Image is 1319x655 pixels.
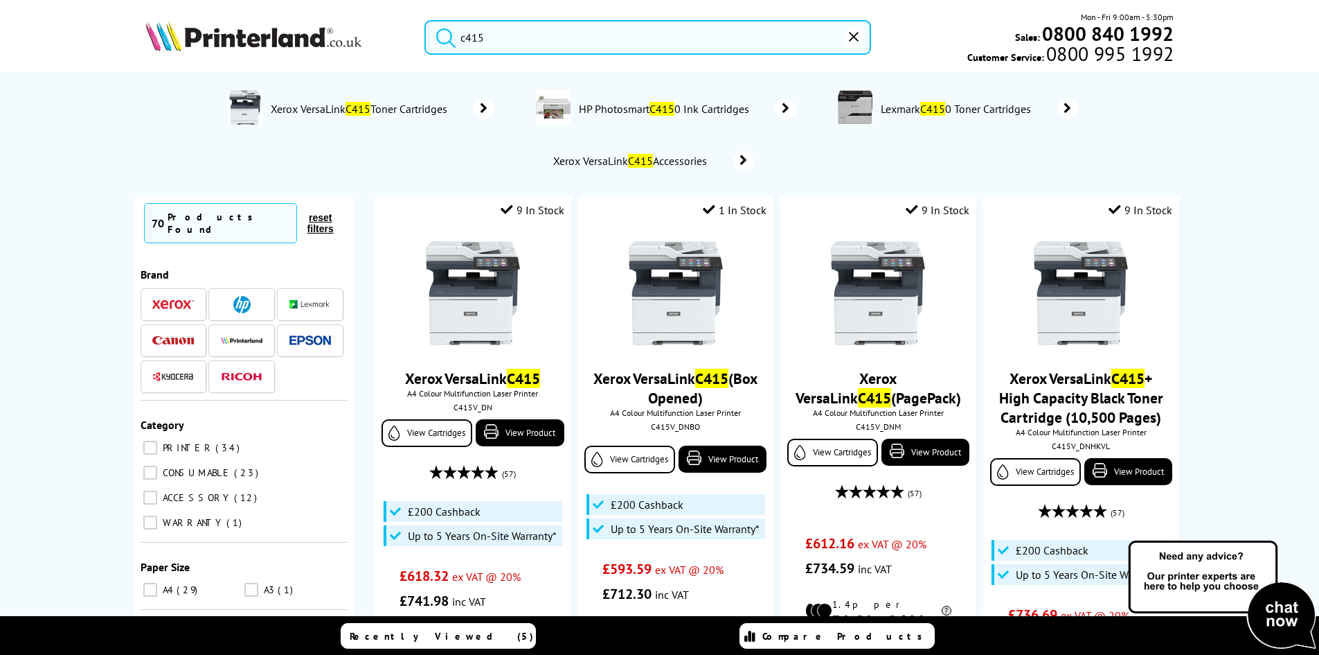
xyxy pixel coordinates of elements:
[424,20,871,55] input: Search product or brand
[1111,369,1145,388] mark: C415
[141,560,190,574] span: Paper Size
[159,466,233,479] span: CONSUMABLE
[1044,47,1174,60] span: 0800 995 1992
[787,439,878,466] a: View Cartridges
[879,90,1078,128] a: LexmarkC4150 Toner Cartridges
[234,466,262,479] span: 23
[346,102,370,116] mark: C415
[159,442,214,454] span: PRINTER
[805,559,854,577] span: £734.59
[1016,568,1165,582] span: Up to 5 Years On-Site Warranty*
[143,466,157,480] input: CONSUMABLE 23
[920,102,945,116] mark: C415
[906,203,969,217] div: 9 In Stock
[1015,30,1040,44] span: Sales:
[152,372,194,382] img: Kyocera
[152,216,164,230] span: 70
[382,388,564,399] span: A4 Colour Multifunction Laser Printer
[226,516,245,529] span: 1
[577,102,755,116] span: HP Photosmart 0 Ink Cartridges
[838,90,872,125] img: C4150-conspage.jpg
[405,369,540,388] a: Xerox VersaLinkC415
[228,90,262,125] img: Xerox-VersaLink-C415-DeptImage.jpg
[141,268,169,281] span: Brand
[152,336,194,345] img: Canon
[159,491,233,504] span: ACCESSORY
[289,300,331,308] img: Lexmark
[584,408,766,418] span: A4 Colour Multifunction Laser Printer
[400,592,449,610] span: £741.98
[703,203,766,217] div: 1 In Stock
[269,90,494,128] a: Xerox VersaLinkC415Toner Cartridges
[908,480,922,507] span: (57)
[143,516,157,530] input: WARRANTY 1
[1042,21,1174,46] b: 0800 840 1992
[507,369,540,388] mark: C415
[588,421,763,432] div: C415V_DNBO
[385,402,560,412] div: C415V_DN
[881,439,969,466] a: View Product
[536,90,571,125] img: PhotosmartC4100-conspage.jpg
[695,369,728,388] mark: C415
[577,90,796,128] a: HP PhotosmartC4150 Ink Cartridges
[1040,27,1174,40] a: 0800 840 1992
[408,505,481,518] span: £200 Cashback
[611,498,683,512] span: £200 Cashback
[278,584,296,596] span: 1
[602,585,652,603] span: £712.30
[143,583,157,597] input: A4 29
[1084,458,1172,485] a: View Product
[476,419,564,446] a: View Product
[787,408,969,418] span: A4 Colour Multifunction Laser Printer
[655,588,689,602] span: inc VAT
[628,154,653,168] mark: C415
[655,563,724,577] span: ex VAT @ 20%
[967,47,1174,64] span: Customer Service:
[233,296,251,313] img: HP
[1109,203,1172,217] div: 9 In Stock
[1061,609,1129,622] span: ex VAT @ 20%
[289,335,331,346] img: Epson
[999,369,1163,427] a: Xerox VersaLinkC415+ High Capacity Black Toner Cartridge (10,500 Pages)
[858,537,926,551] span: ex VAT @ 20%
[739,623,935,649] a: Compare Products
[215,442,243,454] span: 34
[221,337,262,344] img: Printerland
[452,595,486,609] span: inc VAT
[791,421,966,432] div: C415V_DNM
[159,584,175,596] span: A4
[584,446,675,473] a: View Cartridges
[762,630,930,643] span: Compare Products
[152,299,194,309] img: Xerox
[177,584,201,596] span: 29
[1125,539,1319,652] img: Open Live Chat window
[679,446,766,473] a: View Product
[502,461,516,487] span: (57)
[1008,606,1057,624] span: £736.69
[796,369,961,408] a: Xerox VersaLinkC415(PagePack)
[501,203,564,217] div: 9 In Stock
[234,491,260,504] span: 12
[143,491,157,505] input: ACCESSORY 12
[143,441,157,455] input: PRINTER 34
[552,154,712,168] span: Xerox VersaLink Accessories
[260,584,276,596] span: A3
[994,441,1169,451] div: C415V_DNHKVL
[879,102,1037,116] span: Lexmark 0 Toner Cartridges
[624,241,728,345] img: Xerox-VersaLink-C415-Front-Main-Small.jpg
[593,369,757,408] a: Xerox VersaLinkC415(Box Opened)
[826,241,930,345] img: Xerox-VersaLink-C415-Front-Main-Small.jpg
[159,516,225,529] span: WARRANTY
[1111,500,1124,526] span: (57)
[350,630,534,643] span: Recently Viewed (5)
[221,373,262,381] img: Ricoh
[145,21,361,51] img: Printerland Logo
[1016,543,1088,557] span: £200 Cashback
[805,598,951,623] li: 1.4p per mono page
[858,562,892,576] span: inc VAT
[269,102,453,116] span: Xerox VersaLink Toner Cartridges
[341,623,536,649] a: Recently Viewed (5)
[1081,10,1174,24] span: Mon - Fri 9:00am - 5:30pm
[297,211,344,235] button: reset filters
[805,534,854,552] span: £612.16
